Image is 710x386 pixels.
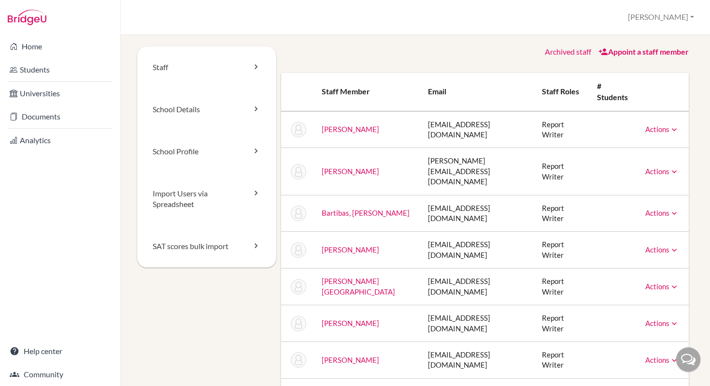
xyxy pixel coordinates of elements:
img: Javier Cadenas [291,242,306,258]
a: Archived staff [545,47,591,56]
td: Report Writer [534,148,590,195]
img: Maritte Moskovics [291,352,306,368]
img: Adriana Añon [291,164,306,179]
a: Staff [137,46,276,89]
td: [PERSON_NAME][EMAIL_ADDRESS][DOMAIN_NAME] [420,148,534,195]
td: Report Writer [534,111,590,148]
img: Dominica Lena [291,279,306,295]
td: [EMAIL_ADDRESS][DOMAIN_NAME] [420,342,534,379]
td: [EMAIL_ADDRESS][DOMAIN_NAME] [420,195,534,232]
td: Report Writer [534,232,590,268]
a: Actions [645,356,679,364]
a: [PERSON_NAME][GEOGRAPHIC_DATA] [322,277,395,296]
a: Help center [2,341,118,361]
td: Report Writer [534,268,590,305]
a: Community [2,365,118,384]
a: Actions [645,167,679,176]
td: Report Writer [534,342,590,379]
a: Actions [645,208,679,217]
a: [PERSON_NAME] [322,245,379,254]
a: Appoint a staff member [598,47,689,56]
td: [EMAIL_ADDRESS][DOMAIN_NAME] [420,305,534,342]
a: Students [2,60,118,79]
td: Report Writer [534,305,590,342]
th: Staff roles [534,73,590,111]
a: Actions [645,282,679,291]
img: Bridge-U [8,10,46,25]
a: Bartibas, [PERSON_NAME] [322,208,410,217]
a: [PERSON_NAME] [322,356,379,364]
a: Actions [645,319,679,327]
a: Actions [645,245,679,254]
a: Universities [2,84,118,103]
a: Documents [2,107,118,126]
a: Analytics [2,131,118,150]
img: Emiliano Bartibas [291,206,306,221]
a: SAT scores bulk import [137,225,276,267]
a: Actions [645,125,679,134]
a: School Details [137,89,276,131]
th: Staff member [314,73,420,111]
td: [EMAIL_ADDRESS][DOMAIN_NAME] [420,111,534,148]
th: # students [589,73,638,111]
img: Erin Mills [291,316,306,331]
img: Gabriel Amaral [291,122,306,137]
td: Report Writer [534,195,590,232]
a: [PERSON_NAME] [322,167,379,176]
td: [EMAIL_ADDRESS][DOMAIN_NAME] [420,232,534,268]
th: Email [420,73,534,111]
a: Import Users via Spreadsheet [137,173,276,226]
a: School Profile [137,131,276,173]
a: Home [2,37,118,56]
a: [PERSON_NAME] [322,319,379,327]
button: [PERSON_NAME] [624,8,698,26]
a: [PERSON_NAME] [322,125,379,134]
td: [EMAIL_ADDRESS][DOMAIN_NAME] [420,268,534,305]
